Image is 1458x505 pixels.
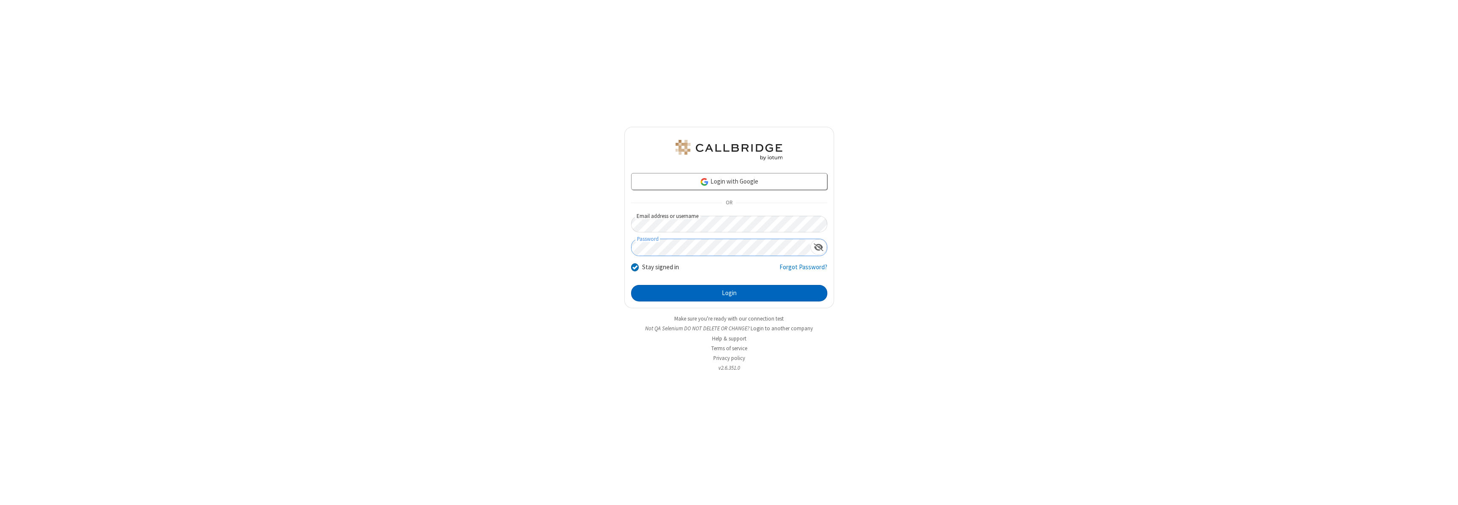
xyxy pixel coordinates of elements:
[711,345,747,352] a: Terms of service
[712,335,746,342] a: Help & support
[674,140,784,160] img: QA Selenium DO NOT DELETE OR CHANGE
[642,262,679,272] label: Stay signed in
[631,216,827,232] input: Email address or username
[779,262,827,279] a: Forgot Password?
[632,239,810,256] input: Password
[624,364,834,372] li: v2.6.351.0
[631,285,827,302] button: Login
[624,324,834,332] li: Not QA Selenium DO NOT DELETE OR CHANGE?
[713,354,745,362] a: Privacy policy
[674,315,784,322] a: Make sure you're ready with our connection test
[722,197,736,209] span: OR
[631,173,827,190] a: Login with Google
[810,239,827,255] div: Show password
[751,324,813,332] button: Login to another company
[1437,483,1452,499] iframe: Chat
[700,177,709,187] img: google-icon.png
